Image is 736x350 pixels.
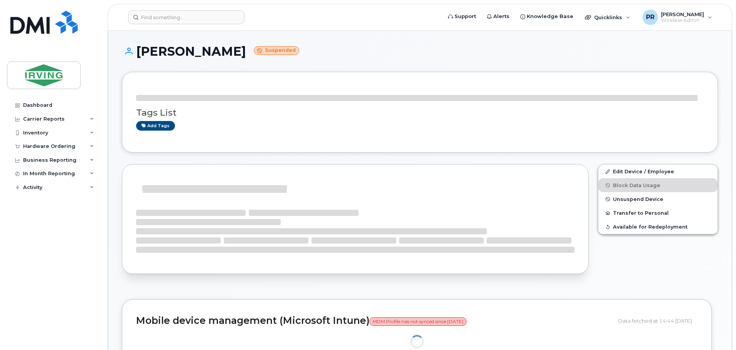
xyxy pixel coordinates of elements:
button: Transfer to Personal [598,206,718,220]
a: Edit Device / Employee [598,164,718,178]
span: Available for Redeployment [613,224,688,230]
button: Unsuspend Device [598,192,718,206]
span: MDM Profile has not synced since [DATE] [370,317,466,326]
h3: Tags List [136,108,704,118]
h2: Mobile device management (Microsoft Intune) [136,315,613,326]
a: Add tags [136,121,175,131]
button: Available for Redeployment [598,220,718,234]
h1: [PERSON_NAME] [122,45,718,58]
div: Data fetched at 14:44 [DATE] [618,314,698,328]
small: Suspended [254,46,299,55]
span: Unsuspend Device [613,196,663,202]
button: Block Data Usage [598,178,718,192]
